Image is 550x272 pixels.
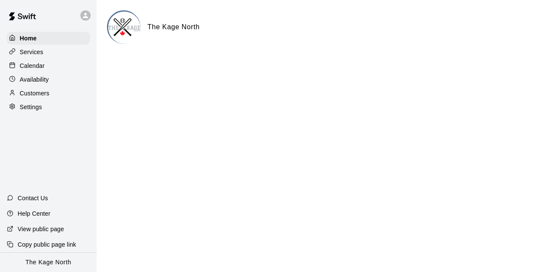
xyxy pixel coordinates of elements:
p: Settings [20,103,42,111]
p: The Kage North [25,258,71,267]
p: View public page [18,225,64,233]
p: Contact Us [18,194,48,202]
a: Settings [7,101,90,113]
p: Services [20,48,43,56]
p: Customers [20,89,49,98]
p: Help Center [18,209,50,218]
a: Availability [7,73,90,86]
a: Calendar [7,59,90,72]
p: Copy public page link [18,240,76,249]
p: Availability [20,75,49,84]
img: The Kage North logo [108,12,141,44]
a: Services [7,46,90,58]
a: Home [7,32,90,45]
h6: The Kage North [147,21,200,33]
p: Calendar [20,61,45,70]
a: Customers [7,87,90,100]
p: Home [20,34,37,43]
